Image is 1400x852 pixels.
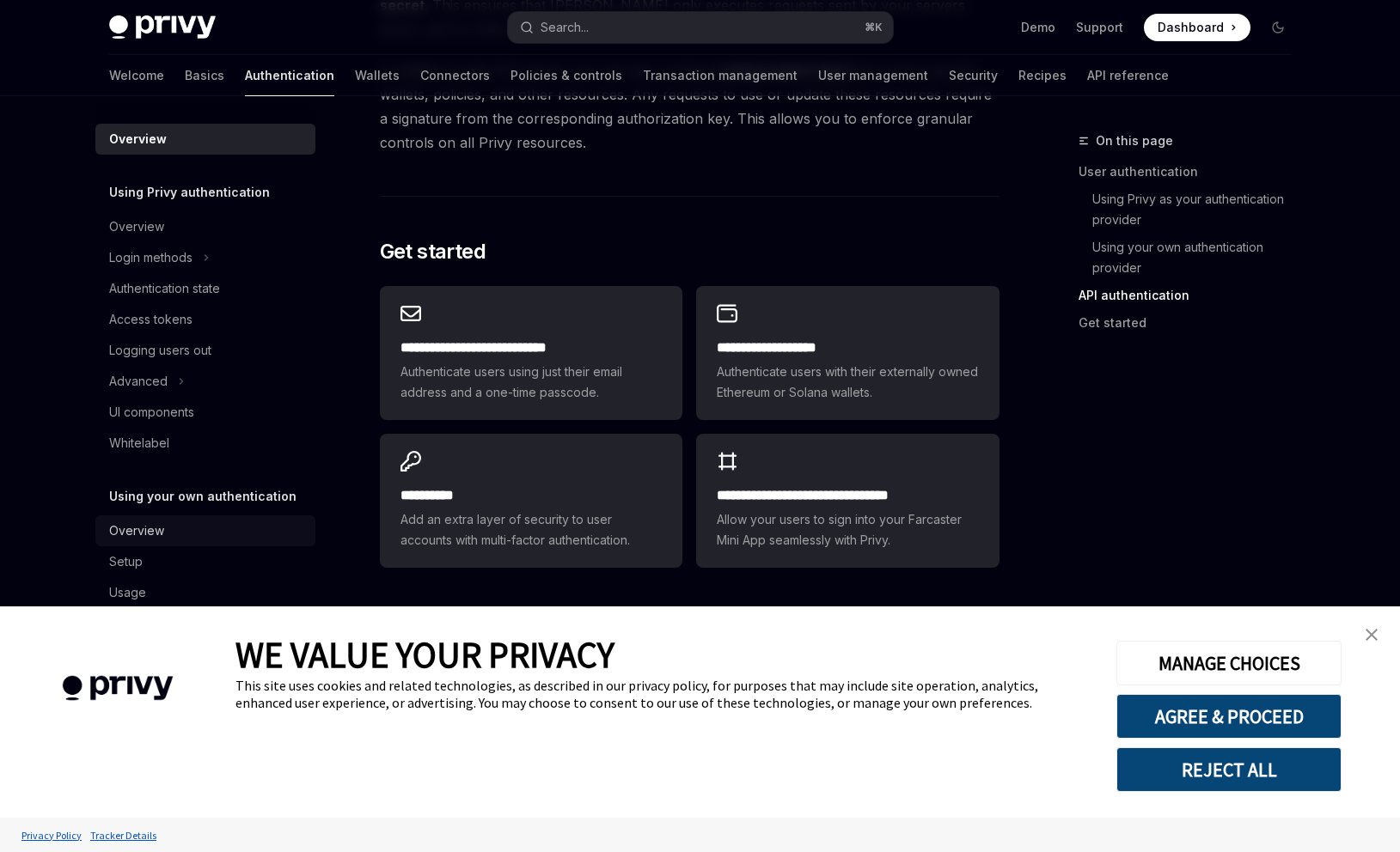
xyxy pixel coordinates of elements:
a: User authentication [1079,158,1305,186]
a: Overview [95,515,315,546]
a: Overview [95,124,315,155]
span: On this page [1096,131,1173,151]
div: Login methods [109,247,193,268]
a: Recipes [1018,55,1067,96]
span: In addition to the API secret, you can also configure that control specific wallets, policies, an... [380,58,1000,155]
a: Wallets [355,55,400,96]
span: Add an extra layer of security to user accounts with multi-factor authentication. [400,509,662,551]
a: Demo [1021,19,1055,36]
span: Dashboard [1158,19,1224,36]
a: **** **** **** ****Authenticate users with their externally owned Ethereum or Solana wallets. [696,286,999,420]
a: User management [818,55,928,96]
img: close banner [1366,629,1378,641]
span: Authenticate users with their externally owned Ethereum or Solana wallets. [717,362,978,403]
a: close banner [1354,618,1389,652]
div: Overview [109,520,164,541]
button: Login methods [95,242,315,273]
div: Authentication state [109,278,220,299]
a: Welcome [109,55,164,96]
a: Usage [95,577,315,608]
span: ⌘ K [865,21,883,34]
span: Get started [380,238,486,265]
a: Transaction management [643,55,798,96]
button: Advanced [95,366,315,397]
a: Logging users out [95,335,315,366]
a: Get started [1079,309,1305,337]
span: WE VALUE YOUR PRIVACY [235,632,614,677]
button: Toggle dark mode [1264,14,1292,41]
a: Privacy Policy [17,820,86,850]
span: Authenticate users using just their email address and a one-time passcode. [400,362,662,403]
h5: Using Privy authentication [109,182,270,203]
div: Setup [109,551,143,572]
a: Using Privy as your authentication provider [1079,186,1305,234]
a: API reference [1087,55,1169,96]
a: Policies & controls [510,55,622,96]
a: Authentication state [95,273,315,304]
div: Logging users out [109,340,211,361]
button: Search...⌘K [508,12,893,43]
a: Setup [95,546,315,577]
a: Basics [185,55,224,96]
span: Allow your users to sign into your Farcaster Mini App seamlessly with Privy. [717,509,978,551]
img: dark logo [109,15,216,40]
a: Whitelabel [95,428,315,459]
a: **** *****Add an extra layer of security to user accounts with multi-factor authentication. [380,434,682,568]
button: AGREE & PROCEED [1116,694,1342,739]
div: Overview [109,129,167,149]
button: REJECT ALL [1116,747,1342,792]
img: company logo [26,651,210,726]
h5: Using your own authentication [109,486,297,507]
a: Tracker Details [86,820,161,850]
div: Advanced [109,371,168,392]
div: Usage [109,582,146,603]
a: API authentication [1079,282,1305,309]
div: Whitelabel [109,433,169,453]
a: Connectors [420,55,490,96]
a: Support [1076,19,1123,36]
a: Using your own authentication provider [1079,234,1305,282]
div: Overview [109,216,164,237]
a: Authentication [245,55,334,96]
div: UI components [109,402,194,423]
a: UI components [95,397,315,428]
button: MANAGE CHOICES [1116,641,1342,685]
a: Dashboard [1144,14,1250,41]
div: Access tokens [109,309,193,330]
div: This site uses cookies and related technologies, as described in our privacy policy, for purposes... [235,677,1091,711]
a: Security [949,55,998,96]
a: Overview [95,211,315,242]
div: Search... [541,17,589,38]
a: Access tokens [95,304,315,335]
